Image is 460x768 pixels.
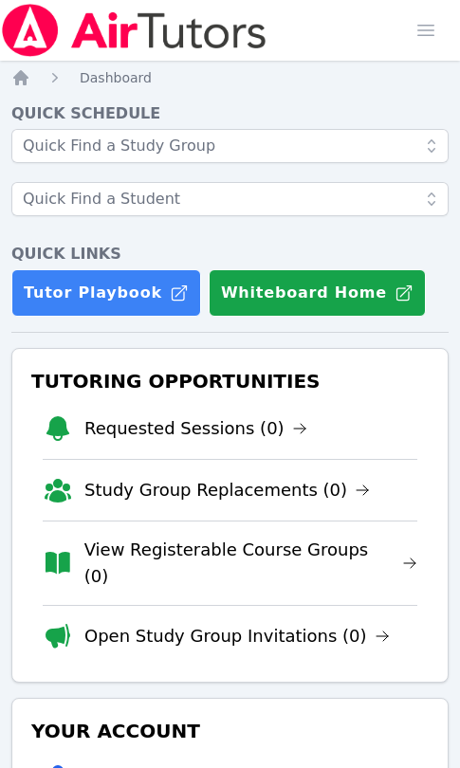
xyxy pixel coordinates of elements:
input: Quick Find a Student [11,182,449,216]
a: View Registerable Course Groups (0) [84,537,417,590]
input: Quick Find a Study Group [11,129,449,163]
span: Dashboard [80,70,152,85]
a: Study Group Replacements (0) [84,477,370,503]
h3: Your Account [28,714,432,748]
h3: Tutoring Opportunities [28,364,432,398]
h4: Quick Links [11,243,449,265]
a: Requested Sessions (0) [84,415,307,442]
button: Whiteboard Home [209,269,426,317]
a: Open Study Group Invitations (0) [84,623,390,649]
a: Dashboard [80,68,152,87]
nav: Breadcrumb [11,68,449,87]
a: Tutor Playbook [11,269,201,317]
h4: Quick Schedule [11,102,449,125]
